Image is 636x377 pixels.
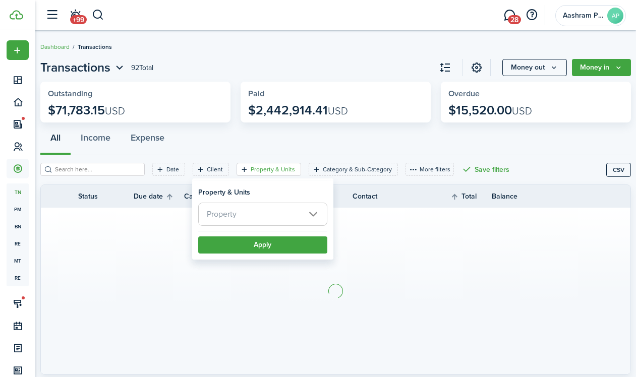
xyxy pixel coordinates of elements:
[207,165,223,174] filter-tag-label: Client
[248,89,423,98] widget-stats-title: Paid
[42,6,62,25] button: Open sidebar
[353,191,431,202] th: Contact
[40,58,126,77] button: Open menu
[328,103,348,118] span: USD
[251,165,295,174] filter-tag-label: Property & Units
[7,40,29,60] button: Open menu
[406,163,454,176] button: More filters
[563,12,603,19] span: Aashram Property Management
[198,236,327,254] button: Apply
[492,191,552,202] th: Balance
[7,269,29,286] a: re
[92,7,104,24] button: Search
[7,218,29,235] a: bn
[512,103,532,118] span: USD
[134,191,184,203] th: Sort
[323,165,392,174] filter-tag-label: Category & Sub-Category
[572,59,631,76] button: Money in
[508,15,521,24] span: 28
[198,187,250,198] h3: Property & Units
[500,3,519,28] a: Messaging
[152,163,185,176] filter-tag: Open filter
[448,103,532,117] p: $15,520.00
[78,191,134,202] th: Status
[52,165,141,174] input: Search here...
[450,191,492,203] th: Sort
[40,42,70,51] a: Dashboard
[184,191,252,202] th: Category
[105,103,125,118] span: USD
[7,235,29,252] a: re
[193,163,229,176] filter-tag: Open filter
[131,62,153,73] header-page-total: 92 Total
[48,103,125,117] p: $71,783.15
[248,103,348,117] p: $2,442,914.41
[121,125,175,155] button: Expense
[461,163,509,176] button: Save filters
[502,59,567,76] button: Money out
[448,89,623,98] widget-stats-title: Overdue
[66,3,85,28] a: Notifications
[71,125,121,155] button: Income
[606,163,631,177] button: CSV
[309,163,398,176] filter-tag: Open filter
[7,183,29,201] a: tn
[40,58,126,77] button: Transactions
[78,42,112,51] span: Transactions
[40,58,110,77] span: Transactions
[523,7,540,24] button: Open resource center
[7,201,29,218] a: pm
[327,282,344,300] img: Loading
[48,89,223,98] widget-stats-title: Outstanding
[502,59,567,76] button: Open menu
[166,165,179,174] filter-tag-label: Date
[572,59,631,76] button: Open menu
[10,10,23,20] img: TenantCloud
[7,252,29,269] a: mt
[70,15,87,24] span: +99
[237,163,301,176] filter-tag: Open filter
[607,8,623,24] avatar-text: AP
[207,208,237,220] span: Property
